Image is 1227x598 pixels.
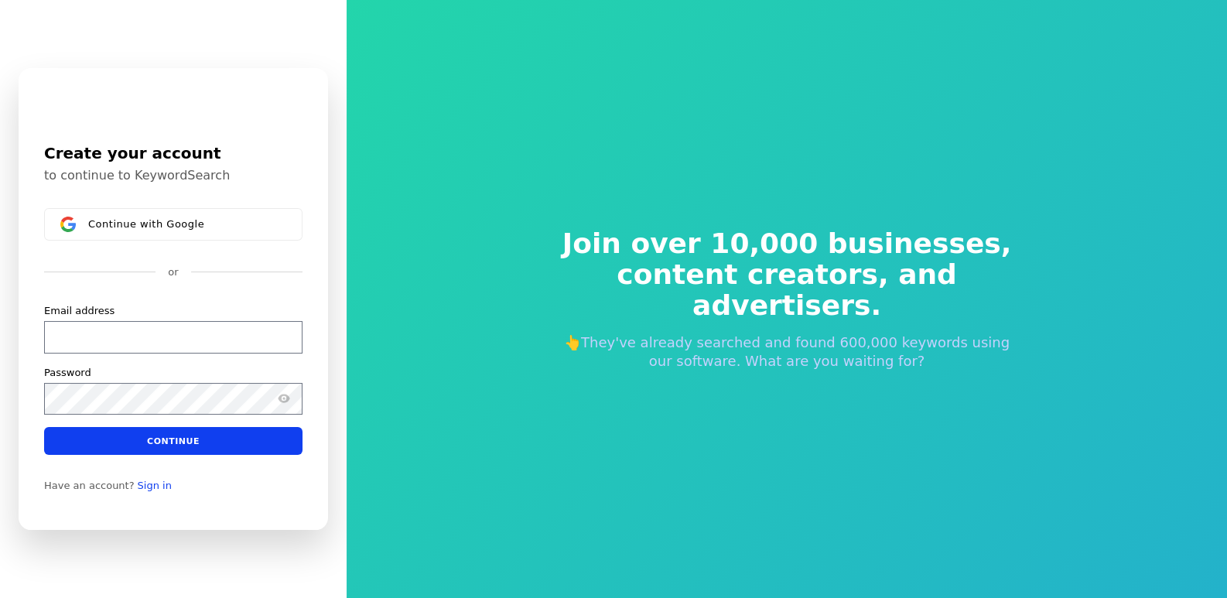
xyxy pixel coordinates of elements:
span: Have an account? [44,480,135,492]
button: Show password [275,389,293,408]
label: Email address [44,304,114,318]
p: to continue to KeywordSearch [44,168,302,183]
p: or [168,265,178,279]
button: Sign in with GoogleContinue with Google [44,208,302,241]
label: Password [44,366,91,380]
h1: Create your account [44,142,302,165]
img: Sign in with Google [60,217,76,232]
button: Continue [44,427,302,455]
span: Continue with Google [88,218,204,231]
a: Sign in [138,480,172,492]
p: 👆They've already searched and found 600,000 keywords using our software. What are you waiting for? [552,333,1022,371]
span: Join over 10,000 businesses, [552,228,1022,259]
span: content creators, and advertisers. [552,259,1022,321]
